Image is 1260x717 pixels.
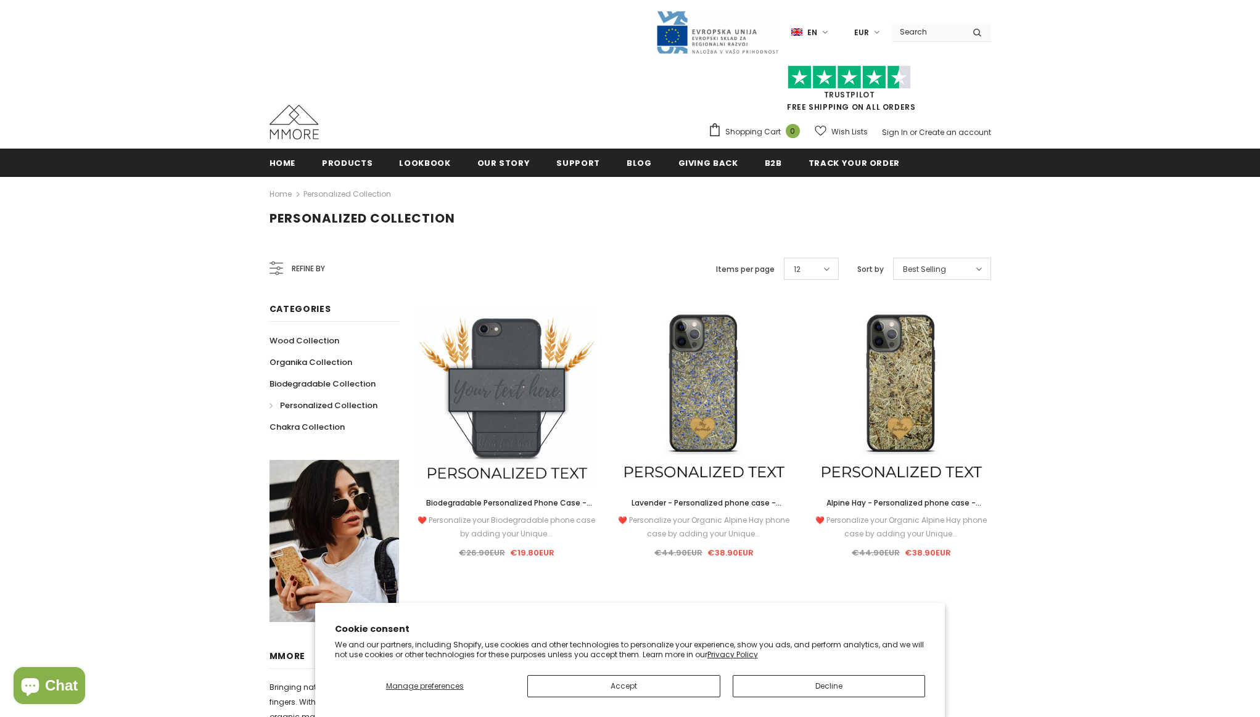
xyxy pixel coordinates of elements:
a: B2B [765,149,782,176]
span: €38.90EUR [905,547,951,559]
span: Lavender - Personalized phone case - Personalized gift [632,498,781,522]
span: Categories [270,303,331,315]
span: Alpine Hay - Personalized phone case - Personalized gift [826,498,981,522]
div: ❤️ Personalize your Biodegradable phone case by adding your Unique... [418,514,596,541]
a: Trustpilot [824,89,875,100]
span: €38.90EUR [707,547,754,559]
span: Wish Lists [831,126,868,138]
label: Sort by [857,263,884,276]
span: en [807,27,817,39]
span: EUR [854,27,869,39]
span: Chakra Collection [270,421,345,433]
a: Biodegradable Personalized Phone Case - Black [418,496,596,510]
span: €26.90EUR [459,547,505,559]
a: Alpine Hay - Personalized phone case - Personalized gift [812,496,990,510]
div: ❤️ Personalize your Organic Alpine Hay phone case by adding your Unique... [812,514,990,541]
span: Home [270,157,296,169]
span: Blog [627,157,652,169]
span: support [556,157,600,169]
a: Our Story [477,149,530,176]
a: Shopping Cart 0 [708,123,806,141]
span: Best Selling [903,263,946,276]
span: Products [322,157,373,169]
span: Giving back [678,157,738,169]
span: Personalized Collection [270,210,455,227]
h2: Cookie consent [335,623,926,636]
a: Home [270,187,292,202]
span: Our Story [477,157,530,169]
button: Accept [527,675,720,697]
span: Shopping Cart [725,126,781,138]
span: Wood Collection [270,335,339,346]
a: support [556,149,600,176]
img: Javni Razpis [656,10,779,55]
a: Chakra Collection [270,416,345,438]
input: Search Site [892,23,963,41]
span: MMORE [270,650,306,662]
a: Products [322,149,373,176]
img: i-lang-1.png [791,27,802,38]
span: Organika Collection [270,356,352,368]
a: Javni Razpis [656,27,779,37]
a: Biodegradable Collection [270,373,376,395]
a: Personalized Collection [303,189,391,199]
a: Track your order [809,149,900,176]
span: FREE SHIPPING ON ALL ORDERS [708,71,991,112]
p: We and our partners, including Shopify, use cookies and other technologies to personalize your ex... [335,640,926,659]
a: Giving back [678,149,738,176]
img: MMORE Cases [270,105,319,139]
a: Home [270,149,296,176]
span: Personalized Collection [280,399,377,411]
a: Organika Collection [270,351,352,373]
button: Manage preferences [335,675,515,697]
inbox-online-store-chat: Shopify online store chat [10,667,89,707]
a: Personalized Collection [270,395,377,416]
a: Lavender - Personalized phone case - Personalized gift [614,496,793,510]
div: ❤️ Personalize your Organic Alpine Hay phone case by adding your Unique... [614,514,793,541]
a: Privacy Policy [707,649,758,660]
img: Trust Pilot Stars [788,65,911,89]
a: Blog [627,149,652,176]
span: €44.90EUR [852,547,900,559]
span: €19.80EUR [510,547,554,559]
span: Manage preferences [386,681,464,691]
button: Decline [733,675,926,697]
span: B2B [765,157,782,169]
span: €44.90EUR [654,547,702,559]
span: 12 [794,263,801,276]
span: Lookbook [399,157,450,169]
a: Wood Collection [270,330,339,351]
a: Lookbook [399,149,450,176]
span: Biodegradable Personalized Phone Case - Black [426,498,592,522]
a: Wish Lists [815,121,868,142]
span: 0 [786,124,800,138]
span: or [910,127,917,137]
a: Create an account [919,127,991,137]
span: Track your order [809,157,900,169]
a: Sign In [882,127,908,137]
label: Items per page [716,263,775,276]
span: Refine by [292,262,325,276]
span: Biodegradable Collection [270,378,376,390]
